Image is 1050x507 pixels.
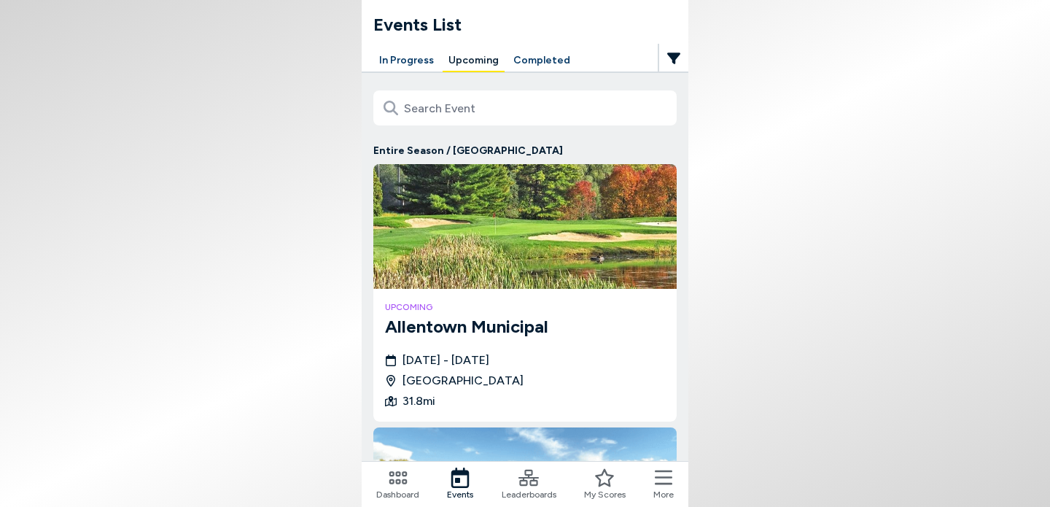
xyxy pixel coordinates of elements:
h4: upcoming [385,301,665,314]
button: In Progress [373,50,440,72]
span: Events [447,488,473,501]
a: Events [447,468,473,501]
input: Search Event [373,90,677,125]
h3: Allentown Municipal [385,314,665,340]
button: More [653,468,674,501]
a: My Scores [584,468,626,501]
span: [GEOGRAPHIC_DATA] [402,372,524,390]
span: More [653,488,674,501]
span: My Scores [584,488,626,501]
p: Entire Season / [GEOGRAPHIC_DATA] [373,143,677,158]
span: 31.8 mi [402,392,435,410]
div: Manage your account [362,50,688,72]
button: Upcoming [443,50,505,72]
a: Allentown MunicipalupcomingAllentown Municipal[DATE] - [DATE][GEOGRAPHIC_DATA]31.8mi [373,164,677,422]
span: [DATE] - [DATE] [402,352,489,369]
span: Dashboard [376,488,419,501]
a: Dashboard [376,468,419,501]
h1: Events List [373,12,688,38]
span: Leaderboards [502,488,556,501]
img: Allentown Municipal [373,164,677,289]
a: Leaderboards [502,468,556,501]
button: Completed [507,50,576,72]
